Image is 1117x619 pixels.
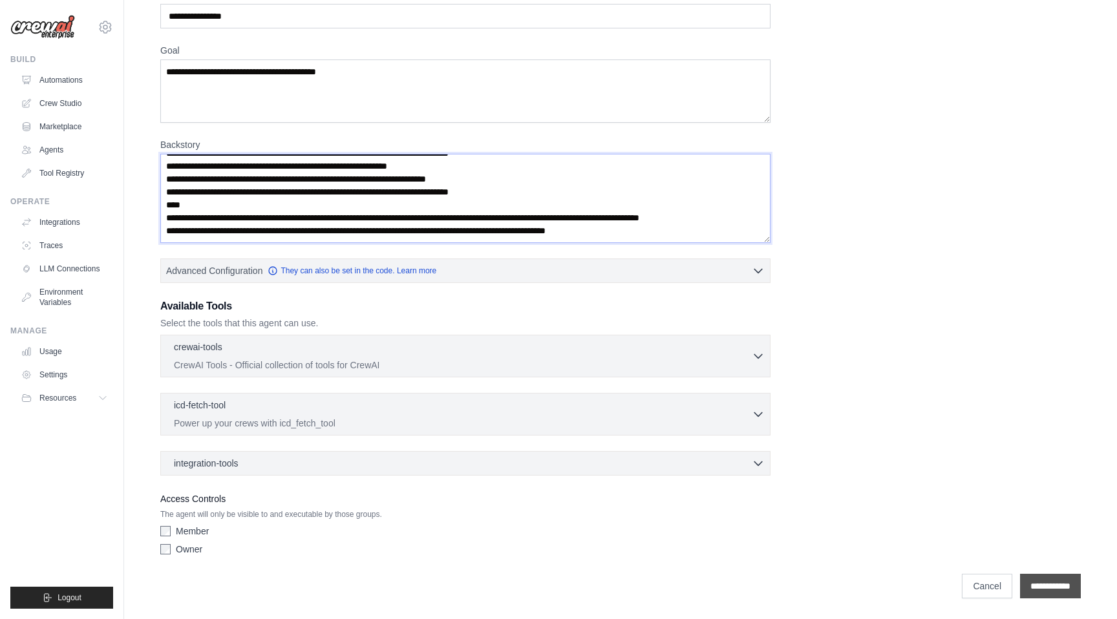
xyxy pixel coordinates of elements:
[16,388,113,408] button: Resources
[166,264,262,277] span: Advanced Configuration
[176,525,209,538] label: Member
[160,317,771,330] p: Select the tools that this agent can use.
[176,543,202,556] label: Owner
[160,509,771,519] p: The agent will only be visible to and executable by those groups.
[39,393,76,403] span: Resources
[174,359,752,372] p: CrewAI Tools - Official collection of tools for CrewAI
[166,341,765,372] button: crewai-tools CrewAI Tools - Official collection of tools for CrewAI
[10,15,75,39] img: Logo
[166,399,765,430] button: icd-fetch-tool Power up your crews with icd_fetch_tool
[160,138,771,151] label: Backstory
[160,491,771,507] label: Access Controls
[16,235,113,256] a: Traces
[160,44,771,57] label: Goal
[174,417,752,430] p: Power up your crews with icd_fetch_tool
[174,457,239,470] span: integration-tools
[16,140,113,160] a: Agents
[16,212,113,233] a: Integrations
[161,259,770,282] button: Advanced Configuration They can also be set in the code. Learn more
[16,93,113,114] a: Crew Studio
[174,341,222,353] p: crewai-tools
[16,364,113,385] a: Settings
[16,163,113,184] a: Tool Registry
[962,574,1012,598] a: Cancel
[16,258,113,279] a: LLM Connections
[16,341,113,362] a: Usage
[160,299,771,314] h3: Available Tools
[10,326,113,336] div: Manage
[10,196,113,207] div: Operate
[268,266,436,276] a: They can also be set in the code. Learn more
[16,116,113,137] a: Marketplace
[10,587,113,609] button: Logout
[174,399,226,412] p: icd-fetch-tool
[16,282,113,313] a: Environment Variables
[58,593,81,603] span: Logout
[16,70,113,90] a: Automations
[166,457,765,470] button: integration-tools
[10,54,113,65] div: Build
